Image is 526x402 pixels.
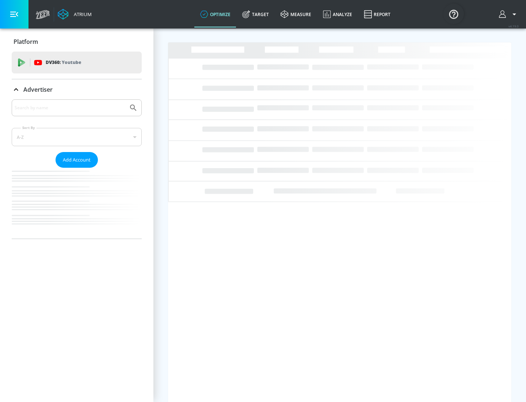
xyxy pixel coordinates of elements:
[58,9,92,20] a: Atrium
[15,103,125,113] input: Search by name
[56,152,98,168] button: Add Account
[443,4,464,24] button: Open Resource Center
[236,1,275,27] a: Target
[358,1,396,27] a: Report
[12,128,142,146] div: A-Z
[12,99,142,239] div: Advertiser
[14,38,38,46] p: Platform
[63,156,91,164] span: Add Account
[12,79,142,100] div: Advertiser
[62,58,81,66] p: Youtube
[12,31,142,52] div: Platform
[21,125,37,130] label: Sort By
[12,52,142,73] div: DV360: Youtube
[23,86,53,94] p: Advertiser
[12,168,142,239] nav: list of Advertiser
[71,11,92,18] div: Atrium
[46,58,81,67] p: DV360:
[275,1,317,27] a: measure
[194,1,236,27] a: optimize
[508,24,519,28] span: v 4.19.0
[317,1,358,27] a: Analyze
